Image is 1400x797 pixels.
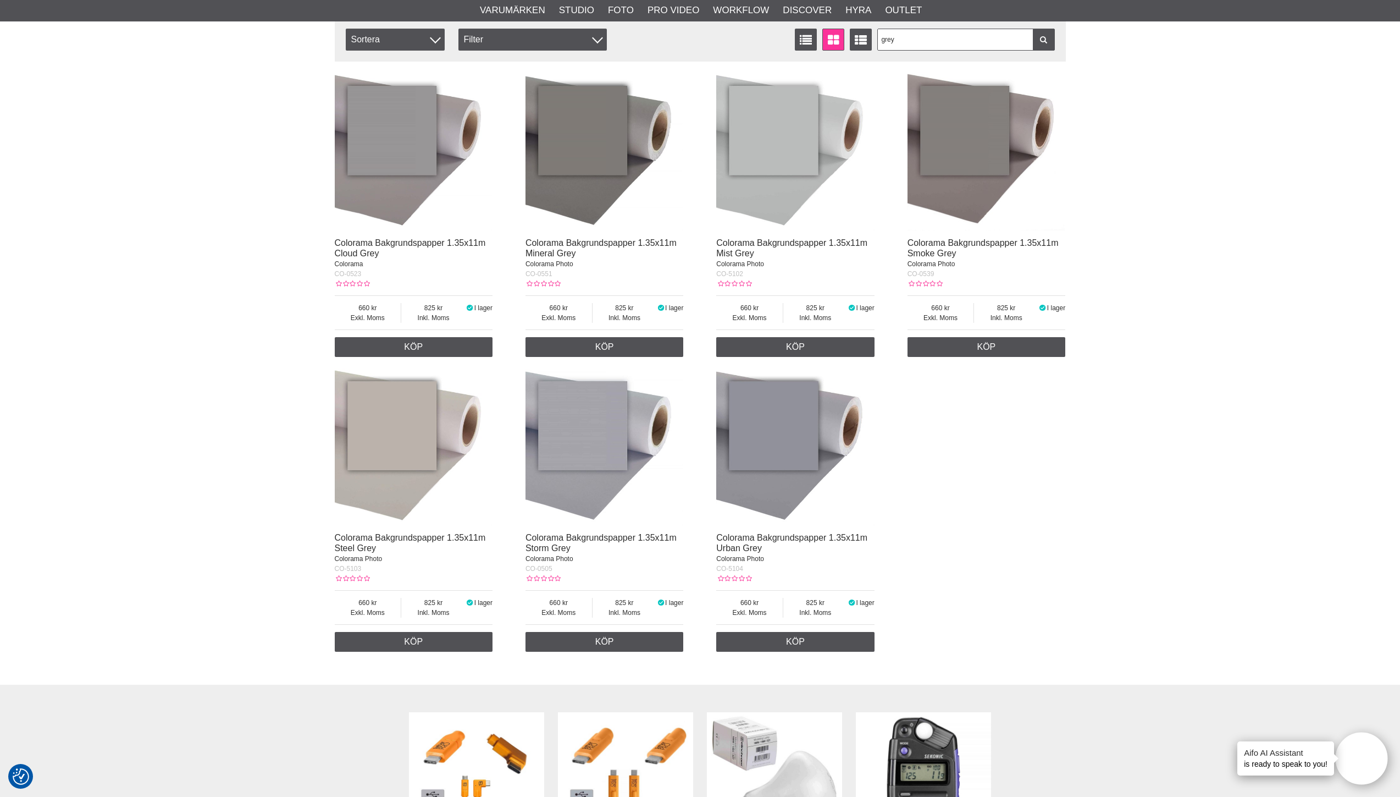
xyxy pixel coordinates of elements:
[1047,304,1065,312] span: I lager
[335,598,401,608] span: 660
[335,533,486,553] a: Colorama Bakgrundspapper 1.35x11m Steel Grey
[335,337,493,357] a: Köp
[716,337,875,357] a: Köp
[458,29,607,51] div: Filter
[1033,29,1055,51] a: Filtrera
[716,73,875,231] img: Colorama Bakgrundspapper 1.35x11m Mist Grey
[974,303,1038,313] span: 825
[974,313,1038,323] span: Inkl. Moms
[795,29,817,51] a: Listvisning
[335,632,493,652] a: Köp
[335,260,363,268] span: Colorama
[665,304,683,312] span: I lager
[335,555,383,563] span: Colorama Photo
[716,303,783,313] span: 660
[525,533,677,553] a: Colorama Bakgrundspapper 1.35x11m Storm Grey
[716,279,751,289] div: Kundbetyg: 0
[525,238,677,258] a: Colorama Bakgrundspapper 1.35x11m Mineral Grey
[716,368,875,526] img: Colorama Bakgrundspapper 1.35x11m Urban Grey
[716,565,743,573] span: CO-5104
[1237,741,1334,776] div: is ready to speak to you!
[335,565,362,573] span: CO-5103
[525,279,561,289] div: Kundbetyg: 0
[848,304,856,312] i: I lager
[335,270,362,278] span: CO-0523
[783,3,832,18] a: Discover
[848,599,856,607] i: I lager
[335,574,370,584] div: Kundbetyg: 0
[907,238,1059,258] a: Colorama Bakgrundspapper 1.35x11m Smoke Grey
[525,303,592,313] span: 660
[525,598,592,608] span: 660
[716,313,783,323] span: Exkl. Moms
[335,238,486,258] a: Colorama Bakgrundspapper 1.35x11m Cloud Grey
[474,599,493,607] span: I lager
[593,313,657,323] span: Inkl. Moms
[713,3,769,18] a: Workflow
[335,368,493,526] img: Colorama Bakgrundspapper 1.35x11m Steel Grey
[716,608,783,618] span: Exkl. Moms
[907,260,955,268] span: Colorama Photo
[885,3,922,18] a: Outlet
[716,632,875,652] a: Köp
[850,29,872,51] a: Utökad listvisning
[783,608,848,618] span: Inkl. Moms
[525,270,552,278] span: CO-0551
[466,304,474,312] i: I lager
[480,3,545,18] a: Varumärken
[716,270,743,278] span: CO-5102
[648,3,699,18] a: Pro Video
[401,303,466,313] span: 825
[1038,304,1047,312] i: I lager
[716,238,867,258] a: Colorama Bakgrundspapper 1.35x11m Mist Grey
[907,303,974,313] span: 660
[525,368,684,526] img: Colorama Bakgrundspapper 1.35x11m Storm Grey
[525,632,684,652] a: Köp
[783,313,848,323] span: Inkl. Moms
[716,574,751,584] div: Kundbetyg: 0
[525,565,552,573] span: CO-0505
[593,608,657,618] span: Inkl. Moms
[608,3,634,18] a: Foto
[466,599,474,607] i: I lager
[856,599,874,607] span: I lager
[665,599,683,607] span: I lager
[907,73,1066,231] img: Colorama Bakgrundspapper 1.35x11m Smoke Grey
[525,555,573,563] span: Colorama Photo
[656,304,665,312] i: I lager
[1244,747,1327,758] h4: Aifo AI Assistant
[845,3,871,18] a: Hyra
[525,73,684,231] img: Colorama Bakgrundspapper 1.35x11m Mineral Grey
[856,304,874,312] span: I lager
[716,533,867,553] a: Colorama Bakgrundspapper 1.35x11m Urban Grey
[907,337,1066,357] a: Köp
[335,73,493,231] img: Colorama Bakgrundspapper 1.35x11m Cloud Grey
[525,337,684,357] a: Köp
[525,260,573,268] span: Colorama Photo
[525,574,561,584] div: Kundbetyg: 0
[716,598,783,608] span: 660
[716,260,764,268] span: Colorama Photo
[346,29,445,51] span: Sortera
[401,598,466,608] span: 825
[335,303,401,313] span: 660
[335,313,401,323] span: Exkl. Moms
[716,555,764,563] span: Colorama Photo
[656,599,665,607] i: I lager
[525,313,592,323] span: Exkl. Moms
[474,304,493,312] span: I lager
[13,767,29,787] button: Samtyckesinställningar
[593,303,657,313] span: 825
[907,313,974,323] span: Exkl. Moms
[401,608,466,618] span: Inkl. Moms
[907,270,934,278] span: CO-0539
[559,3,594,18] a: Studio
[783,598,848,608] span: 825
[335,279,370,289] div: Kundbetyg: 0
[13,768,29,785] img: Revisit consent button
[525,608,592,618] span: Exkl. Moms
[401,313,466,323] span: Inkl. Moms
[822,29,844,51] a: Fönstervisning
[907,279,943,289] div: Kundbetyg: 0
[335,608,401,618] span: Exkl. Moms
